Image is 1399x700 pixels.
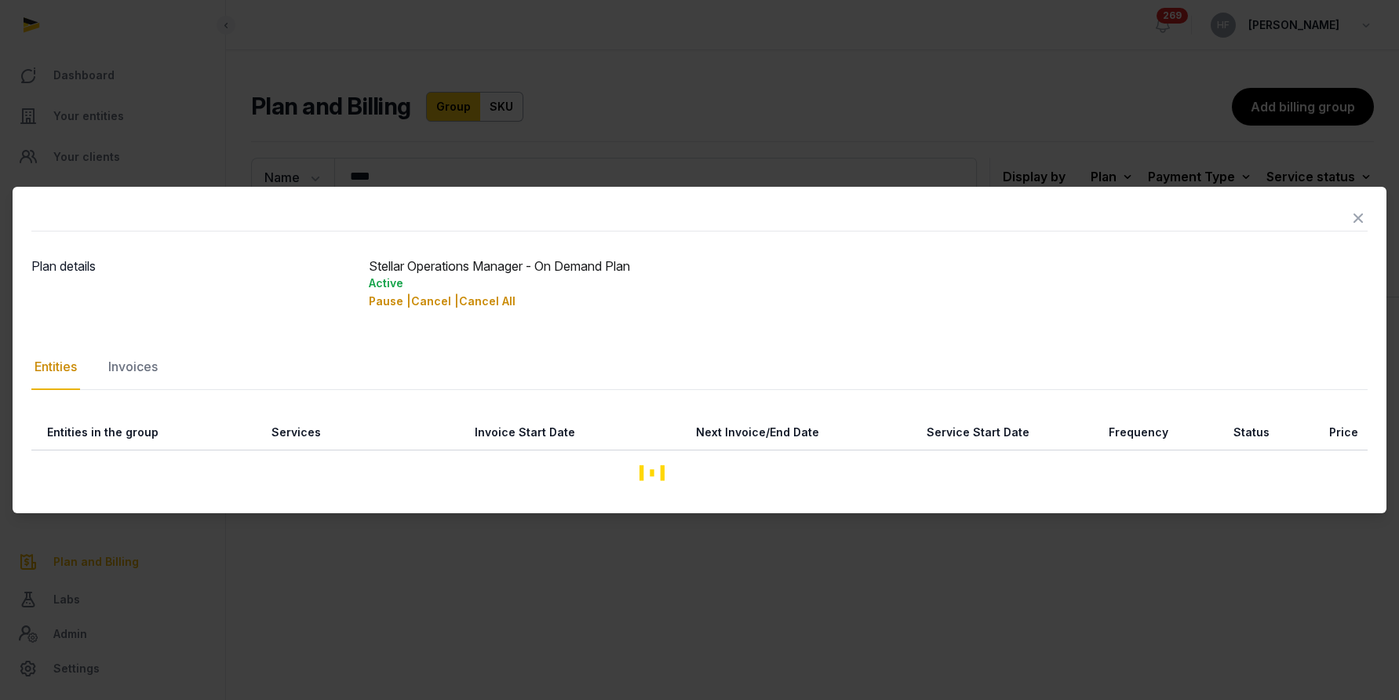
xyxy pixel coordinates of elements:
th: Price [1279,415,1368,450]
span: Cancel | [411,294,459,308]
th: Service Start Date [829,415,1039,450]
dt: Plan details [31,257,356,310]
nav: Tabs [31,345,1368,390]
th: Entities in the group [31,415,256,450]
span: Pause | [369,294,411,308]
div: Active [369,275,1368,291]
th: Frequency [1039,415,1179,450]
th: Services [256,415,378,450]
div: Entities [31,345,80,390]
div: Invoices [105,345,161,390]
th: Status [1178,415,1278,450]
div: Loading [31,450,1279,494]
div: Stellar Operations Manager - On Demand Plan [369,257,1368,310]
th: Next Invoice/End Date [585,415,829,450]
span: Cancel All [459,294,516,308]
th: Invoice Start Date [378,415,585,450]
